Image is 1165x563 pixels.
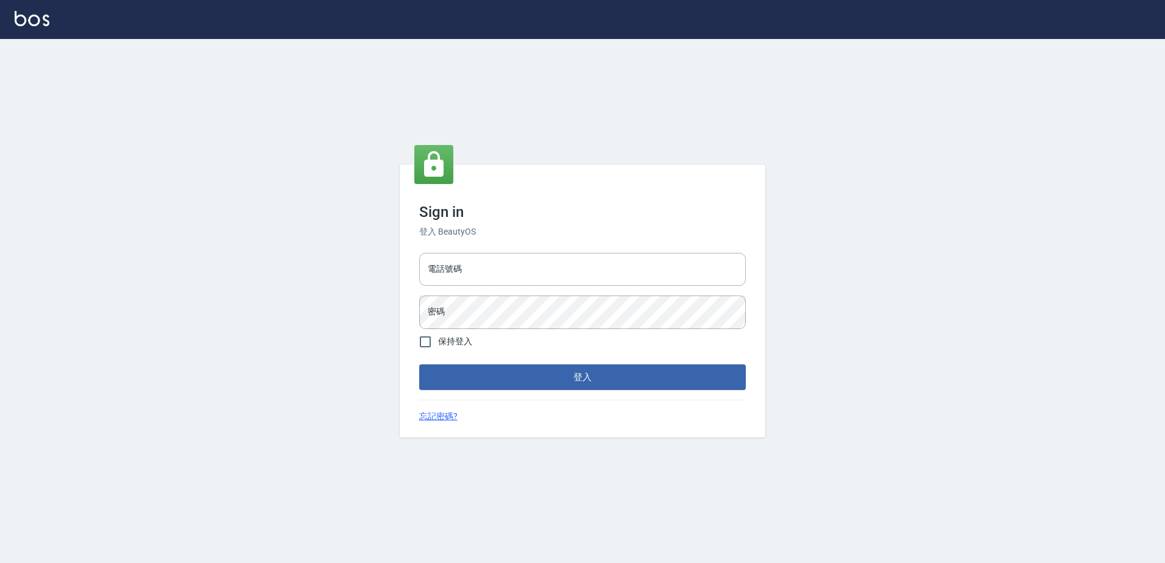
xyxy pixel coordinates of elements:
img: Logo [15,11,49,26]
h6: 登入 BeautyOS [419,225,746,238]
a: 忘記密碼? [419,410,458,423]
button: 登入 [419,364,746,390]
h3: Sign in [419,204,746,221]
span: 保持登入 [438,335,472,348]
